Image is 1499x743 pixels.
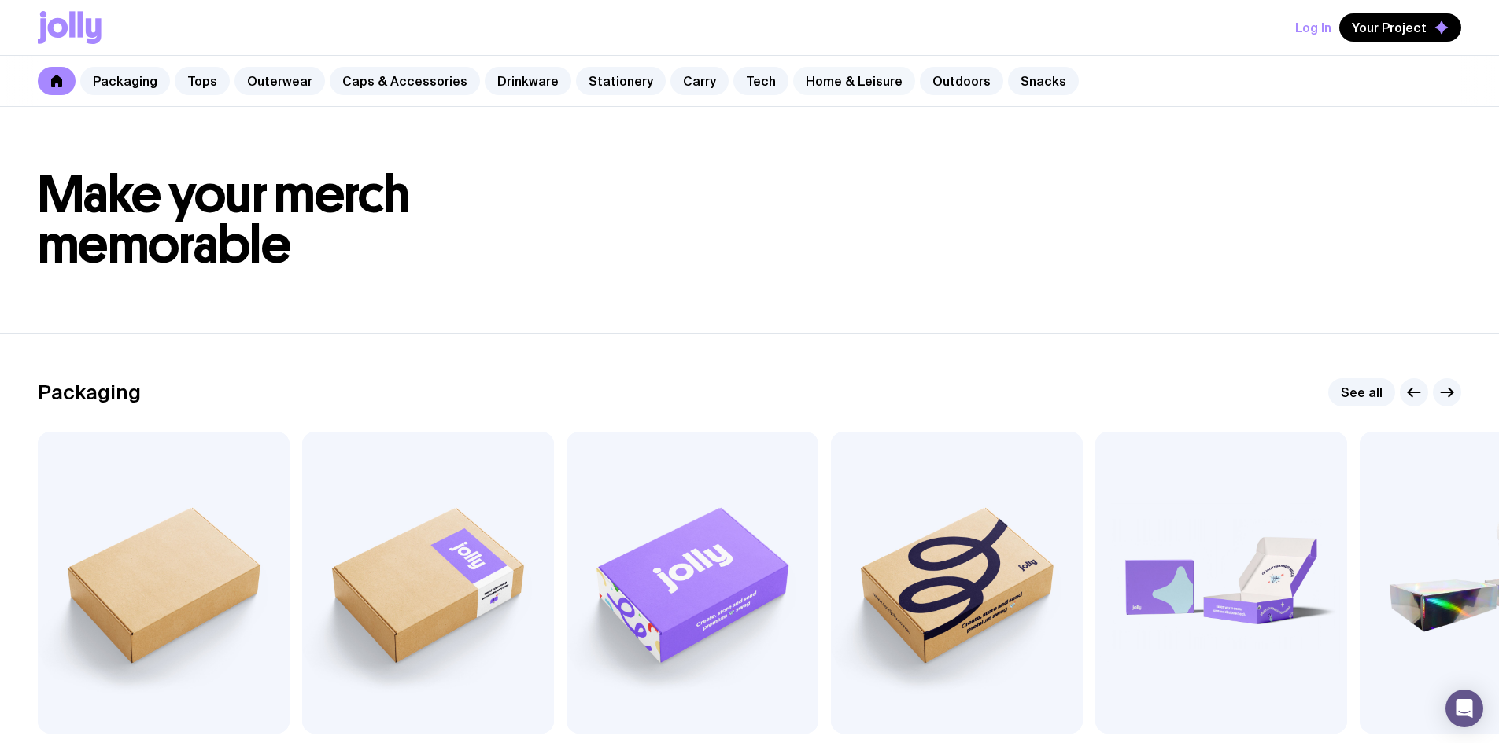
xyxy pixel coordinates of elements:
[1445,690,1483,727] div: Open Intercom Messenger
[920,67,1003,95] a: Outdoors
[576,67,666,95] a: Stationery
[1295,13,1331,42] button: Log In
[1352,20,1427,35] span: Your Project
[234,67,325,95] a: Outerwear
[485,67,571,95] a: Drinkware
[670,67,729,95] a: Carry
[793,67,915,95] a: Home & Leisure
[733,67,788,95] a: Tech
[175,67,230,95] a: Tops
[1008,67,1079,95] a: Snacks
[1328,378,1395,406] a: See all
[80,67,170,95] a: Packaging
[38,381,141,404] h2: Packaging
[1339,13,1461,42] button: Your Project
[330,67,480,95] a: Caps & Accessories
[38,164,410,276] span: Make your merch memorable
